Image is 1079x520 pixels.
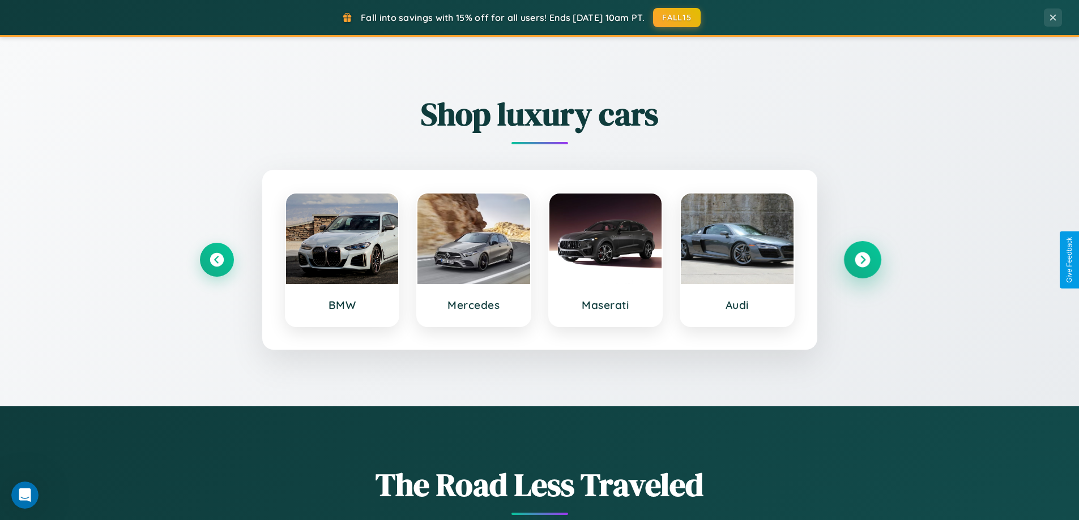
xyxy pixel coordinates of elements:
[561,298,651,312] h3: Maserati
[11,482,39,509] iframe: Intercom live chat
[429,298,519,312] h3: Mercedes
[361,12,645,23] span: Fall into savings with 15% off for all users! Ends [DATE] 10am PT.
[692,298,782,312] h3: Audi
[1065,237,1073,283] div: Give Feedback
[200,463,880,506] h1: The Road Less Traveled
[297,298,387,312] h3: BMW
[200,92,880,136] h2: Shop luxury cars
[653,8,701,27] button: FALL15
